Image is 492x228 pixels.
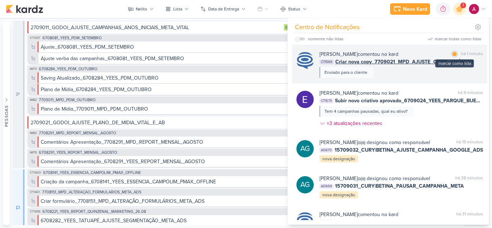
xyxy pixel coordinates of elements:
button: Pessoas [3,21,10,225]
div: A Fazer [13,21,24,168]
div: Plano de Mídia_6708284_YEES_PDM_OUTUBRO [41,86,300,93]
div: 2709011_GODOI_AJUSTE_CAMPANHAS_ANOS_INICIAIS_META_VITAL [31,24,282,31]
img: Alessandra Gomes [469,4,479,14]
img: Eduardo Quaresma [296,91,314,108]
span: Criação copy_7708271_MPD_ANDROMEDA_BRIEFING_PEÇAS_NOVO_KV_LANÇAMENTO [334,218,483,226]
div: o(a) designou como responsável [319,139,430,146]
div: 2709021_GODOI_AJUSTE_PLANO_DE_MIDIA_VITAL_E_AB [31,119,165,126]
div: Centro de Notificações [295,22,359,32]
span: CT1337 [29,36,41,40]
div: comentou no kard [319,50,398,58]
b: [PERSON_NAME] [319,51,358,57]
div: Aline Gimenez Graciano [296,140,314,157]
span: 15709031_CURY|BETINA_PAUSAR_CAMPANHA_META [335,182,464,190]
span: CT1400 [29,171,42,175]
div: marcar como lida [435,59,474,67]
div: 2709011_GODOI_AJUSTE_CAMPANHAS_ANOS_INICIAIS_META_VITAL [31,24,189,31]
span: 7708291_MPD_REPORT_MENSAL_AGOSTO [39,131,116,135]
span: IM73 [29,67,37,71]
div: nova designação [319,191,358,198]
div: Criação da campanha_6708141_YEES_ESSENCIA_CAMPOLIM_PMAX_OFFLINE [41,178,216,185]
span: CT1401 [29,190,41,194]
div: há 19 minutos [456,139,483,146]
div: Plano de Mídia_7709011_MPD_PDM_OUTUBRO [41,105,299,113]
div: Pessoas [3,105,10,126]
div: Ajuste verba das campanhas_6708081_YEES_PDM_SETEMBRO [41,55,288,62]
span: IM78 [29,151,37,155]
div: 2709021_GODOI_AJUSTE_PLANO_DE_MIDIA_VITAL_E_AB [31,119,292,126]
b: [PERSON_NAME] [319,175,358,182]
div: Saving Atualizado_6708284_YEES_PDM_OUTUBRO [41,74,158,82]
span: AG670 [319,148,333,153]
span: AG669 [319,184,334,189]
span: 7709011_MPD_PDM_OUTUBRO [39,98,95,102]
span: 7708151_MPD_ALTERAÇÃO_FORMULÁRIOS_META_ADS [42,190,141,194]
p: AG [300,144,310,154]
span: 15709032_CURY|BETINA_AJUSTE_CAMPANHA_GOOGLE_ADS [335,146,483,154]
div: Criar formulário_7708151_MPD_ALTERAÇÃO_FORMULÁRIOS_META_ADS [41,197,205,205]
div: Aline Gimenez Graciano [296,176,314,193]
div: Grupo Godoi [284,24,312,31]
span: 1 [462,3,464,8]
div: Saving Atualizado_6708284_YEES_PDM_OUTUBRO [41,74,297,82]
div: há 1 minuto [461,50,483,58]
div: Comentários Apresentação_7708291_MPD_REPORT_MENSAL_AGOSTO [41,138,203,146]
span: CT1514 [319,220,332,225]
b: [PERSON_NAME] [319,90,358,96]
span: CT1455 [29,210,41,214]
span: 6708291_YEES_REPORT_MENSAL_AGOSTO [39,151,117,155]
div: Comentários Apresentação_6708291_YEES_REPORT_MENSAL_AGOSTO [41,158,205,165]
b: [PERSON_NAME] [319,139,358,146]
div: Criação da campanha_6708141_YEES_ESSENCIA_CAMPOLIM_PMAX_OFFLINE [41,178,298,185]
span: IM82 [29,131,37,135]
div: Ajuste verba das campanhas_6708081_YEES_PDM_SETEMBRO [41,55,184,62]
div: 6708282_YEES_TATUAPÉ_AJUSTE_SEGMENTAÇÃO_META_ADS [41,217,361,224]
div: comentou no kard [319,211,398,218]
span: CT1575 [319,98,334,103]
span: 6708221_YEES_REPORT_QUINZENAL_MARKETING_26.08 [43,210,146,214]
span: CT1566 [319,59,334,64]
div: Enviado para o cliente [325,69,367,76]
div: marcar todas como lidas [435,36,482,42]
div: nova designação [319,155,358,162]
span: IM82 [29,98,37,102]
div: há 31 minutos [456,211,483,218]
span: Criar nova copy_7709021_MPD_AJUSTE_COPY_ANÚNCIO [335,58,474,66]
p: AG [300,180,310,190]
div: 6708282_YEES_TATUAPÉ_AJUSTE_SEGMENTAÇÃO_META_ADS [41,217,187,224]
div: Criar formulário_7708151_MPD_ALTERAÇÃO_FORMULÁRIOS_META_ADS [41,197,286,205]
div: Comentários Apresentação_7708291_MPD_REPORT_MENSAL_AGOSTO [41,138,315,146]
div: Comentários Apresentação_6708291_YEES_REPORT_MENSAL_AGOSTO [41,158,313,165]
div: Novo Kard [403,5,427,13]
button: Novo Kard [390,3,430,15]
div: comentou no kard [319,89,398,97]
span: Subir novo criativo aprovado_6709024_YEES_PARQUE_BUENA_VISTA_NOVA_CAMPANHA_TEASER_META [335,97,483,104]
span: 6708081_YEES_PDM_SETEMBRO [43,36,102,40]
div: Ajuste_6708081_YEES_PDM_SETEMBRO [41,43,134,51]
div: Tem 4 campanhas pausadas, qual eu ativo? [325,108,408,115]
img: Caroline Traven De Andrade [296,52,314,69]
span: 6708284_YEES_PDM_OUTUBRO [39,67,97,71]
div: +3 atualizações recentes [327,120,384,127]
div: há 28 minutos [455,175,483,182]
img: kardz.app [6,5,43,13]
b: [PERSON_NAME] [319,211,358,218]
div: o(a) designou como responsável [319,175,430,182]
div: Plano de Mídia_6708284_YEES_PDM_OUTUBRO [41,86,152,93]
div: Plano de Mídia_7709011_MPD_PDM_OUTUBRO [41,105,148,113]
span: 6708141_YEES_ESSENCIA_CAMPOLIM_PMAX_OFFLINE [43,171,141,175]
div: há 9 minutos [458,89,483,97]
div: Ajuste_6708081_YEES_PDM_SETEMBRO [41,43,296,51]
div: somente não lidas [308,36,344,42]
